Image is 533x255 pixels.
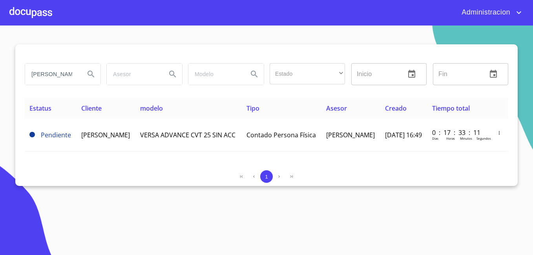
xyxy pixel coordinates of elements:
[29,132,35,137] span: Pendiente
[81,131,130,139] span: [PERSON_NAME]
[270,63,345,84] div: ​
[476,136,491,140] p: Segundos
[107,64,160,85] input: search
[446,136,455,140] p: Horas
[460,136,472,140] p: Minutos
[245,65,264,84] button: Search
[265,174,268,180] span: 1
[456,6,514,19] span: Administracion
[188,64,242,85] input: search
[432,136,438,140] p: Dias
[25,64,78,85] input: search
[385,131,422,139] span: [DATE] 16:49
[456,6,524,19] button: account of current user
[385,104,407,113] span: Creado
[81,104,102,113] span: Cliente
[29,104,51,113] span: Estatus
[326,131,375,139] span: [PERSON_NAME]
[246,131,316,139] span: Contado Persona Física
[326,104,347,113] span: Asesor
[246,104,259,113] span: Tipo
[163,65,182,84] button: Search
[140,104,163,113] span: modelo
[41,131,71,139] span: Pendiente
[82,65,100,84] button: Search
[140,131,235,139] span: VERSA ADVANCE CVT 25 SIN ACC
[432,128,485,137] p: 0 : 17 : 33 : 11
[432,104,470,113] span: Tiempo total
[260,170,273,183] button: 1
